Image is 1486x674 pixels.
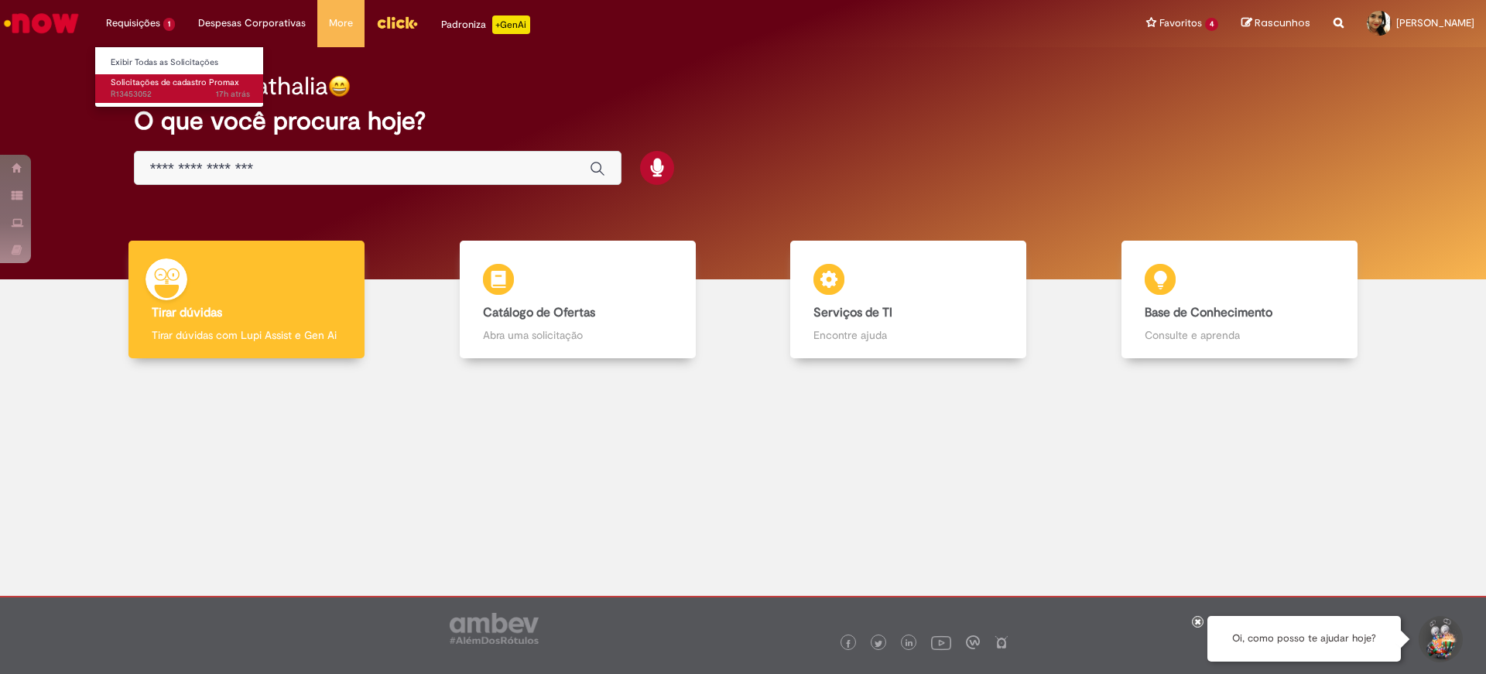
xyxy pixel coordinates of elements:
b: Catálogo de Ofertas [483,305,595,320]
b: Serviços de TI [813,305,892,320]
span: Rascunhos [1255,15,1310,30]
a: Aberto R13453052 : Solicitações de cadastro Promax [95,74,265,103]
p: Consulte e aprenda [1145,327,1334,343]
p: Abra uma solicitação [483,327,673,343]
span: 4 [1205,18,1218,31]
img: logo_footer_twitter.png [875,640,882,648]
p: +GenAi [492,15,530,34]
span: R13453052 [111,88,250,101]
img: click_logo_yellow_360x200.png [376,11,418,34]
img: logo_footer_linkedin.png [906,639,913,648]
a: Tirar dúvidas Tirar dúvidas com Lupi Assist e Gen Ai [81,241,413,359]
img: logo_footer_facebook.png [844,640,852,648]
span: More [329,15,353,31]
p: Encontre ajuda [813,327,1003,343]
span: Despesas Corporativas [198,15,306,31]
img: logo_footer_workplace.png [966,635,980,649]
img: logo_footer_youtube.png [931,632,951,652]
img: ServiceNow [2,8,81,39]
a: Base de Conhecimento Consulte e aprenda [1074,241,1406,359]
img: happy-face.png [328,75,351,98]
a: Exibir Todas as Solicitações [95,54,265,71]
div: Padroniza [441,15,530,34]
b: Base de Conhecimento [1145,305,1272,320]
span: Requisições [106,15,160,31]
ul: Requisições [94,46,264,108]
span: [PERSON_NAME] [1396,16,1474,29]
button: Iniciar Conversa de Suporte [1416,616,1463,662]
span: 1 [163,18,175,31]
b: Tirar dúvidas [152,305,222,320]
span: Favoritos [1159,15,1202,31]
span: Solicitações de cadastro Promax [111,77,239,88]
img: logo_footer_ambev_rotulo_gray.png [450,613,539,644]
a: Catálogo de Ofertas Abra uma solicitação [413,241,744,359]
span: 17h atrás [216,88,250,100]
a: Serviços de TI Encontre ajuda [743,241,1074,359]
p: Tirar dúvidas com Lupi Assist e Gen Ai [152,327,341,343]
h2: O que você procura hoje? [134,108,1353,135]
div: Oi, como posso te ajudar hoje? [1207,616,1401,662]
a: Rascunhos [1241,16,1310,31]
img: logo_footer_naosei.png [995,635,1008,649]
time: 27/08/2025 15:13:15 [216,88,250,100]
